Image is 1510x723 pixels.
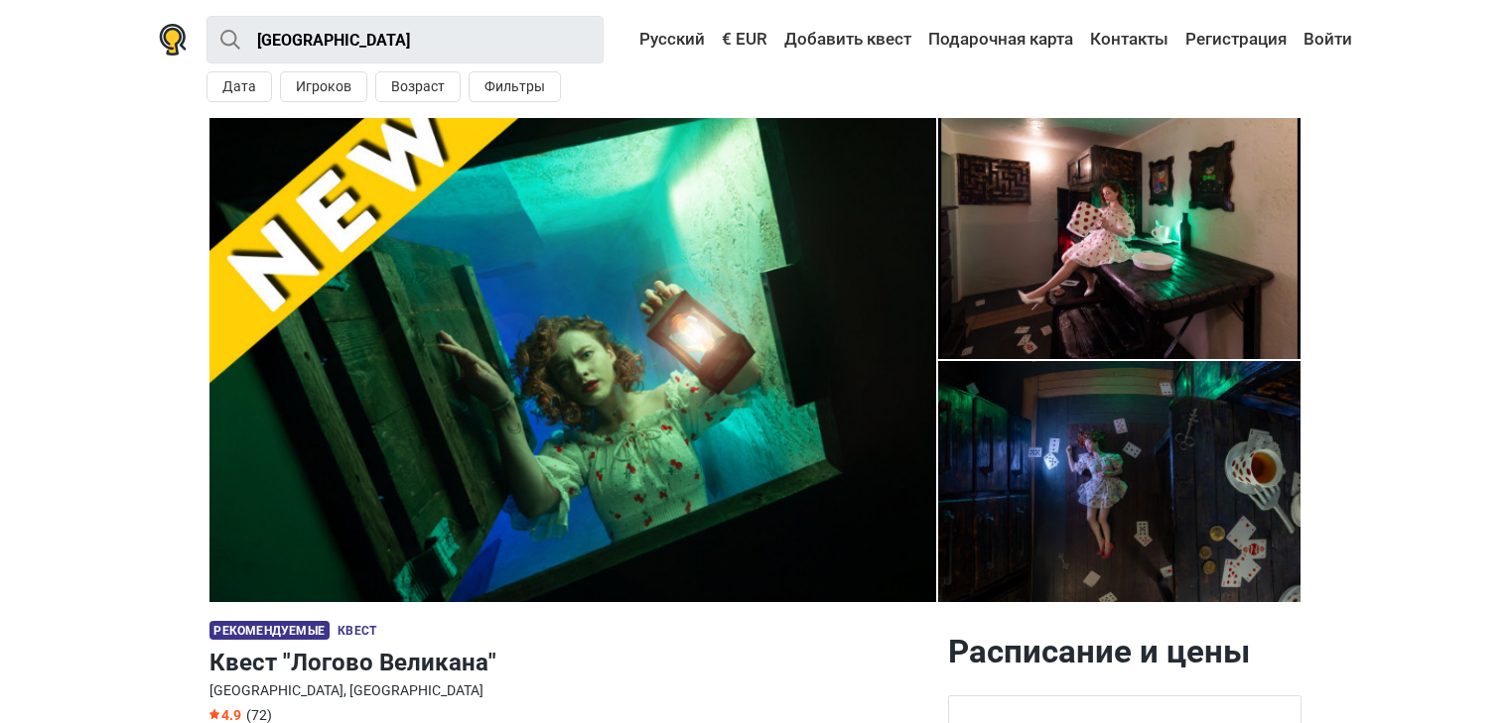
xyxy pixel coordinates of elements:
[338,624,376,638] span: Квест
[209,680,932,701] div: [GEOGRAPHIC_DATA], [GEOGRAPHIC_DATA]
[938,118,1302,359] a: Квест "Логово Великана" photo 3
[159,24,187,56] img: Nowescape logo
[938,361,1302,602] img: Квест "Логово Великана" photo 5
[209,707,241,723] span: 4.9
[206,16,604,63] input: Попробуйте “Лондон”
[625,33,639,47] img: Русский
[469,71,561,102] button: Фильтры
[246,707,272,723] span: (72)
[1085,22,1173,58] a: Контакты
[209,621,330,640] span: Рекомендуемые
[938,118,1302,359] img: Квест "Логово Великана" photo 4
[209,645,932,680] h1: Квест "Логово Великана"
[620,22,710,58] a: Русский
[1180,22,1292,58] a: Регистрация
[1299,22,1352,58] a: Войти
[375,71,461,102] button: Возраст
[206,71,272,102] button: Дата
[209,118,936,602] img: Квест "Логово Великана" photo 13
[938,361,1302,602] a: Квест "Логово Великана" photo 4
[779,22,916,58] a: Добавить квест
[923,22,1078,58] a: Подарочная карта
[948,632,1302,671] h2: Расписание и цены
[209,709,219,719] img: Star
[280,71,367,102] button: Игроков
[717,22,772,58] a: € EUR
[209,118,936,602] a: Квест "Логово Великана" photo 12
